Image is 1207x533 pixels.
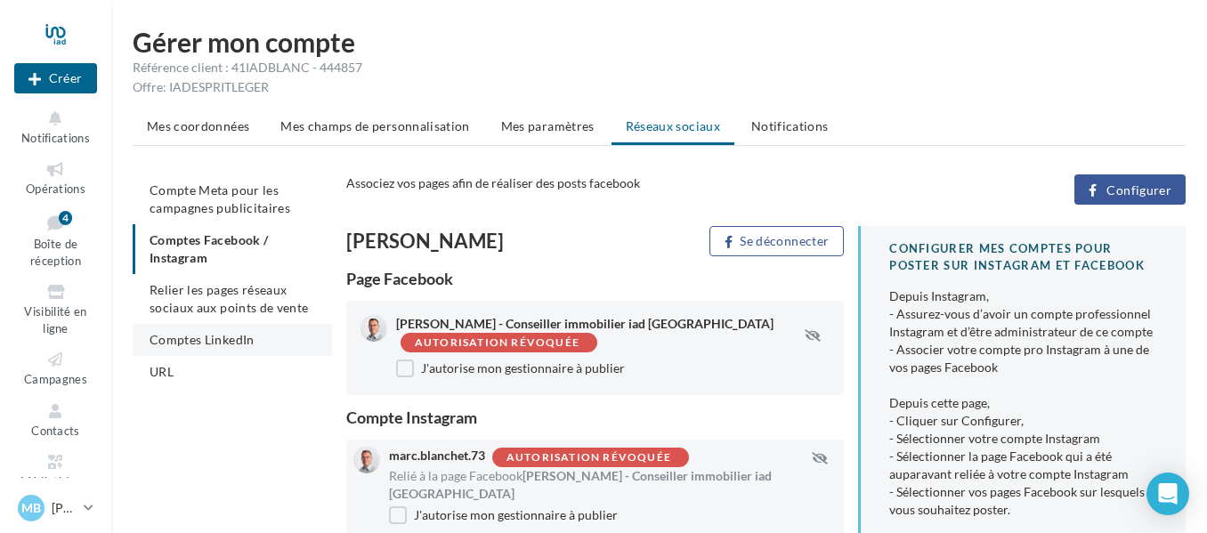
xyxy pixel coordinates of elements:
a: Boîte de réception4 [14,207,97,272]
span: URL [150,364,174,379]
div: Page Facebook [346,271,845,287]
label: J'autorise mon gestionnaire à publier [389,506,618,524]
span: Opérations [26,182,85,196]
a: Médiathèque [14,448,97,492]
span: Notifications [751,118,829,133]
button: Notifications [14,105,97,149]
div: [PERSON_NAME] [346,231,588,251]
a: Campagnes [14,346,97,390]
div: Référence client : 41IADBLANC - 444857 [133,59,1186,77]
span: Visibilité en ligne [24,304,86,335]
div: Depuis Instagram, - Assurez-vous d’avoir un compte professionnel Instagram et d’être administrate... [889,287,1157,519]
a: Contacts [14,398,97,441]
span: Notifications [21,131,90,145]
a: Opérations [14,156,97,199]
div: Compte Instagram [346,409,845,425]
h1: Gérer mon compte [133,28,1186,55]
span: Compte Meta pour les campagnes publicitaires [150,182,290,215]
span: Associez vos pages afin de réaliser des posts facebook [346,175,640,190]
label: J'autorise mon gestionnaire à publier [396,359,625,377]
button: Se déconnecter [709,226,844,256]
button: Configurer [1074,174,1186,205]
span: Mes coordonnées [147,118,249,133]
a: Visibilité en ligne [14,279,97,339]
a: MB [PERSON_NAME] [14,491,97,525]
span: Campagnes [24,372,87,386]
div: Nouvelle campagne [14,63,97,93]
p: [PERSON_NAME] [52,499,77,517]
span: MB [21,499,41,517]
div: Open Intercom Messenger [1146,472,1189,515]
div: Autorisation révoquée [506,452,671,464]
span: Médiathèque [20,474,92,489]
div: 4 [59,211,72,225]
div: Offre: IADESPRITLEGER [133,78,1186,96]
span: Contacts [31,424,80,438]
div: Autorisation révoquée [415,337,579,349]
span: Relier les pages réseaux sociaux aux points de vente [150,282,308,315]
span: Mes champs de personnalisation [280,118,470,133]
span: Boîte de réception [30,237,81,268]
span: Mes paramètres [501,118,595,133]
div: CONFIGURER MES COMPTES POUR POSTER sur instagram et facebook [889,240,1157,273]
span: [PERSON_NAME] - Conseiller immobilier iad [GEOGRAPHIC_DATA] [396,316,774,331]
span: [PERSON_NAME] - Conseiller immobilier iad [GEOGRAPHIC_DATA] [389,468,772,501]
span: Comptes LinkedIn [150,332,255,347]
span: marc.blanchet.73 [389,448,485,463]
button: Créer [14,63,97,93]
span: Configurer [1106,183,1171,198]
div: Relié à la page Facebook [389,467,838,503]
